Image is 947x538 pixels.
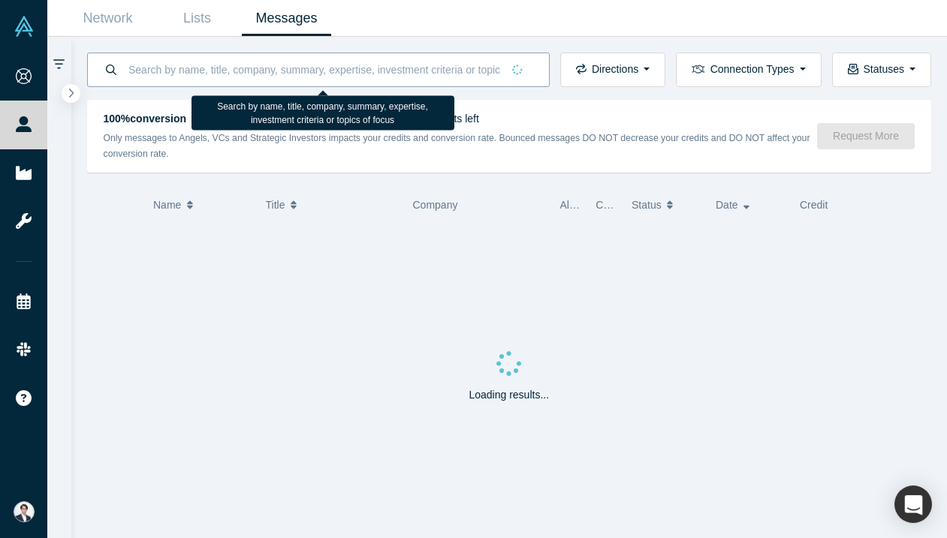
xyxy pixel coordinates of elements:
[210,113,216,125] strong: 1
[420,113,432,125] strong: 19
[632,189,662,221] span: Status
[297,113,303,125] strong: 1
[14,501,35,522] img: Eisuke Shimizu's Account
[104,133,810,159] small: Only messages to Angels, VCs and Strategic Investors impacts your credits and conversion rate. Bo...
[153,189,250,221] button: Name
[469,387,549,403] p: Loading results...
[596,199,674,211] span: Connection Type
[210,113,273,125] span: credits used
[676,53,821,87] button: Connection Types
[800,199,828,211] span: Credit
[716,189,784,221] button: Date
[560,199,630,211] span: Alchemist Role
[127,52,502,87] input: Search by name, title, company, summary, expertise, investment criteria or topics of focus
[716,189,738,221] span: Date
[297,113,396,125] span: request(s) accepted
[560,53,665,87] button: Directions
[832,53,931,87] button: Statuses
[104,113,187,125] strong: 100% conversion
[14,16,35,37] img: Alchemist Vault Logo
[266,189,285,221] span: Title
[153,189,181,221] span: Name
[283,113,286,125] span: ·
[413,199,458,211] span: Company
[197,113,200,125] span: ·
[420,113,479,125] span: credits left
[266,189,397,221] button: Title
[242,1,331,36] a: Messages
[63,1,152,36] a: Network
[406,113,409,125] span: ·
[632,189,700,221] button: Status
[152,1,242,36] a: Lists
